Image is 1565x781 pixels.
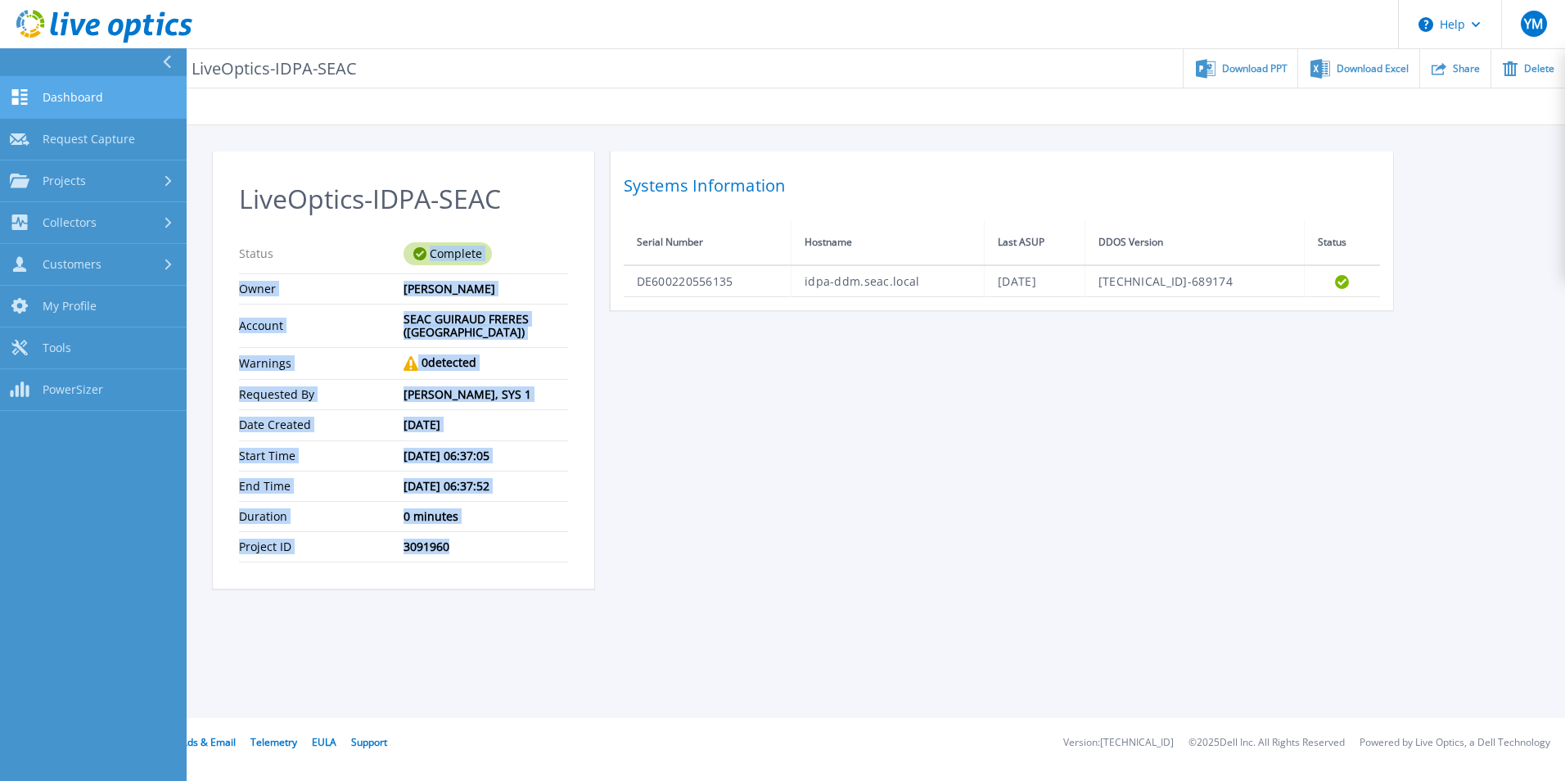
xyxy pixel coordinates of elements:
[1524,64,1554,74] span: Delete
[624,171,1380,201] h2: Systems Information
[1337,64,1409,74] span: Download Excel
[239,510,404,523] p: Duration
[181,735,236,749] a: Ads & Email
[404,313,568,339] div: SEAC GUIRAUD FRERES ([GEOGRAPHIC_DATA])
[43,215,97,230] span: Collectors
[181,59,358,78] span: LiveOptics-IDPA-SEAC
[43,174,86,188] span: Projects
[239,418,404,431] p: Date Created
[404,510,568,523] div: 0 minutes
[404,480,568,493] div: [DATE] 06:37:52
[239,540,404,553] p: Project ID
[1222,64,1288,74] span: Download PPT
[43,90,103,105] span: Dashboard
[1063,738,1174,748] li: Version: [TECHNICAL_ID]
[312,735,336,749] a: EULA
[404,449,568,463] div: [DATE] 06:37:05
[404,356,568,371] div: 0 detected
[404,540,568,553] div: 3091960
[239,242,404,265] p: Status
[404,242,492,265] div: Complete
[985,220,1085,265] th: Last ASUP
[1453,64,1480,74] span: Share
[1085,220,1304,265] th: DDOS Version
[624,265,792,297] td: DE600220556135
[239,480,404,493] p: End Time
[239,184,568,214] h2: LiveOptics-IDPA-SEAC
[239,313,404,339] p: Account
[791,220,984,265] th: Hostname
[404,282,568,296] div: [PERSON_NAME]
[239,388,404,401] p: Requested By
[79,59,358,78] p: Data Domain
[239,282,404,296] p: Owner
[43,382,103,397] span: PowerSizer
[1305,220,1380,265] th: Status
[1188,738,1345,748] li: © 2025 Dell Inc. All Rights Reserved
[239,356,404,371] p: Warnings
[43,257,101,272] span: Customers
[1360,738,1550,748] li: Powered by Live Optics, a Dell Technology
[43,341,71,355] span: Tools
[404,388,568,401] div: [PERSON_NAME], SYS 1
[1524,17,1543,30] span: YM
[43,132,135,147] span: Request Capture
[43,299,97,314] span: My Profile
[1085,265,1304,297] td: [TECHNICAL_ID]-689174
[624,220,792,265] th: Serial Number
[404,418,568,431] div: [DATE]
[351,735,387,749] a: Support
[791,265,984,297] td: idpa-ddm.seac.local
[250,735,297,749] a: Telemetry
[985,265,1085,297] td: [DATE]
[239,449,404,463] p: Start Time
